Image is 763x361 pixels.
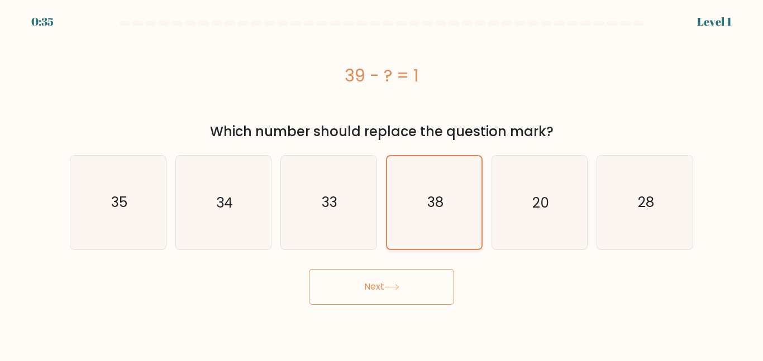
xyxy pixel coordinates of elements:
text: 38 [427,192,443,212]
div: Level 1 [697,13,732,30]
div: 39 - ? = 1 [70,63,693,88]
div: 0:35 [31,13,54,30]
text: 33 [322,192,337,212]
text: 34 [216,192,233,212]
div: Which number should replace the question mark? [77,122,686,142]
text: 20 [532,192,549,212]
text: 35 [111,192,127,212]
button: Next [309,269,454,305]
text: 28 [638,192,654,212]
